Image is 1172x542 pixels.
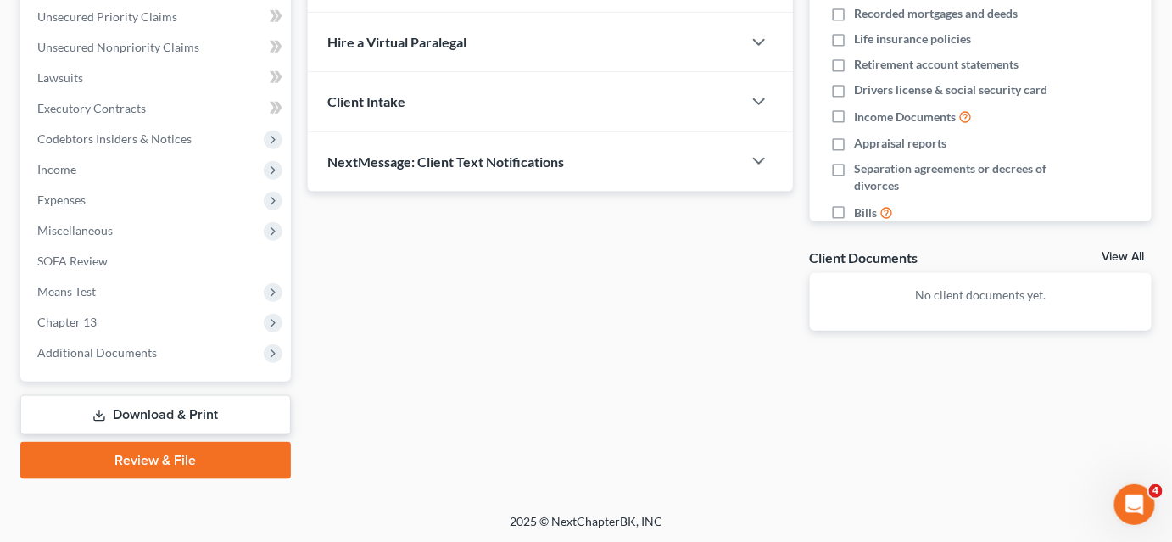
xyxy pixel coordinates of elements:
a: Executory Contracts [24,93,291,124]
span: Income Documents [854,109,956,126]
span: Retirement account statements [854,56,1019,73]
span: NextMessage: Client Text Notifications [328,154,565,170]
p: No client documents yet. [823,287,1138,304]
span: Codebtors Insiders & Notices [37,131,192,146]
span: Miscellaneous [37,223,113,237]
span: Lawsuits [37,70,83,85]
a: SOFA Review [24,246,291,277]
span: Executory Contracts [37,101,146,115]
span: Hire a Virtual Paralegal [328,34,467,50]
iframe: Intercom live chat [1114,484,1155,525]
span: Chapter 13 [37,315,97,329]
a: Unsecured Nonpriority Claims [24,32,291,63]
span: Separation agreements or decrees of divorces [854,160,1052,194]
a: Lawsuits [24,63,291,93]
span: Recorded mortgages and deeds [854,5,1018,22]
span: Unsecured Nonpriority Claims [37,40,199,54]
span: Means Test [37,284,96,299]
span: Expenses [37,193,86,207]
span: Unsecured Priority Claims [37,9,177,24]
span: 4 [1149,484,1163,498]
span: Life insurance policies [854,31,971,47]
a: Download & Print [20,395,291,435]
span: Bills [854,204,877,221]
a: Review & File [20,442,291,479]
div: Client Documents [810,249,918,266]
a: Unsecured Priority Claims [24,2,291,32]
span: SOFA Review [37,254,108,268]
span: Income [37,162,76,176]
span: Appraisal reports [854,135,946,152]
span: Client Intake [328,93,406,109]
span: Drivers license & social security card [854,81,1047,98]
a: View All [1102,251,1145,263]
span: Additional Documents [37,345,157,360]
